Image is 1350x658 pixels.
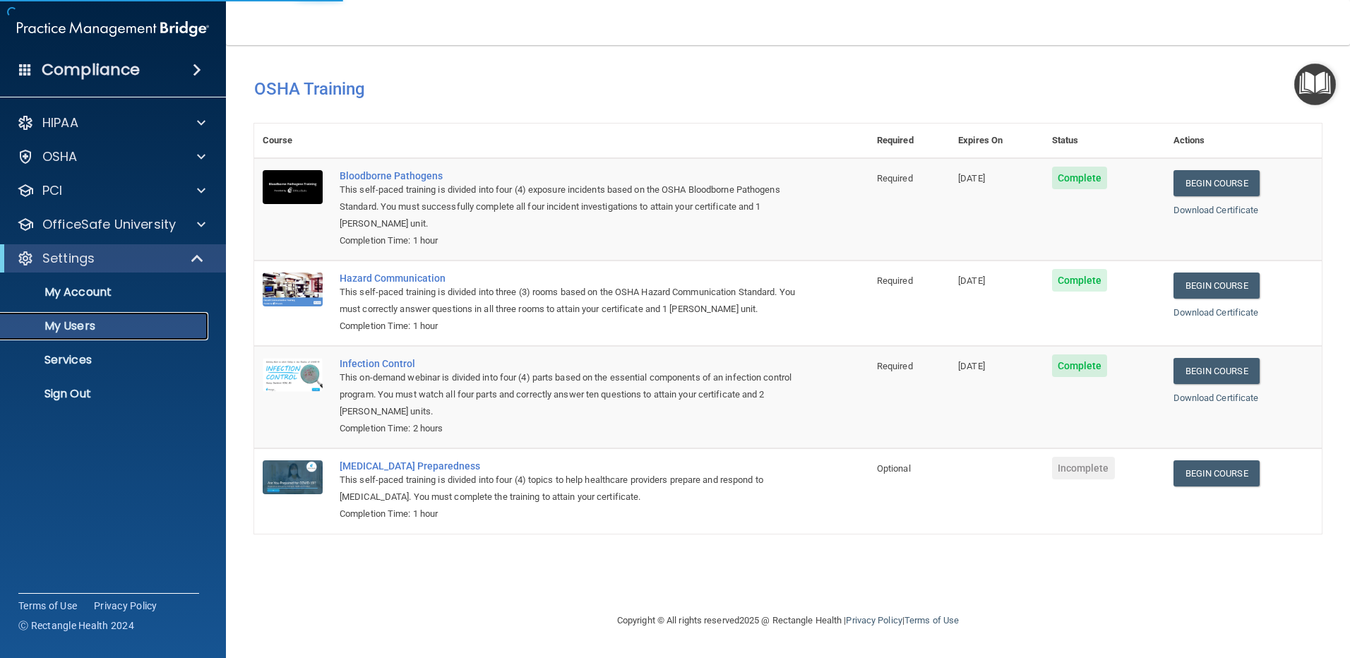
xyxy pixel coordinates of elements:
p: My Users [9,319,202,333]
div: Completion Time: 1 hour [340,506,798,522]
span: Incomplete [1052,457,1115,479]
a: Begin Course [1173,358,1260,384]
span: Optional [877,463,911,474]
a: Download Certificate [1173,307,1259,318]
a: HIPAA [17,114,205,131]
a: Begin Course [1173,273,1260,299]
th: Actions [1165,124,1322,158]
span: Ⓒ Rectangle Health 2024 [18,618,134,633]
a: Bloodborne Pathogens [340,170,798,181]
div: This on-demand webinar is divided into four (4) parts based on the essential components of an inf... [340,369,798,420]
a: Hazard Communication [340,273,798,284]
h4: Compliance [42,60,140,80]
span: [DATE] [958,275,985,286]
a: Terms of Use [18,599,77,613]
a: Infection Control [340,358,798,369]
iframe: Drift Widget Chat Controller [1106,558,1333,614]
a: Begin Course [1173,170,1260,196]
img: PMB logo [17,15,209,43]
span: Required [877,275,913,286]
th: Required [868,124,950,158]
div: Completion Time: 1 hour [340,232,798,249]
a: Terms of Use [904,615,959,626]
div: This self-paced training is divided into four (4) topics to help healthcare providers prepare and... [340,472,798,506]
span: [DATE] [958,173,985,184]
p: My Account [9,285,202,299]
a: Begin Course [1173,460,1260,486]
a: PCI [17,182,205,199]
span: Complete [1052,167,1108,189]
div: Completion Time: 1 hour [340,318,798,335]
span: [DATE] [958,361,985,371]
div: This self-paced training is divided into three (3) rooms based on the OSHA Hazard Communication S... [340,284,798,318]
a: OSHA [17,148,205,165]
th: Status [1044,124,1165,158]
a: Settings [17,250,205,267]
a: Privacy Policy [94,599,157,613]
a: Privacy Policy [846,615,902,626]
span: Complete [1052,269,1108,292]
p: Services [9,353,202,367]
p: OSHA [42,148,78,165]
th: Expires On [950,124,1043,158]
p: Settings [42,250,95,267]
div: Copyright © All rights reserved 2025 @ Rectangle Health | | [530,598,1046,643]
a: [MEDICAL_DATA] Preparedness [340,460,798,472]
p: OfficeSafe University [42,216,176,233]
th: Course [254,124,331,158]
span: Complete [1052,354,1108,377]
p: HIPAA [42,114,78,131]
a: Download Certificate [1173,393,1259,403]
div: This self-paced training is divided into four (4) exposure incidents based on the OSHA Bloodborne... [340,181,798,232]
a: Download Certificate [1173,205,1259,215]
h4: OSHA Training [254,79,1322,99]
p: Sign Out [9,387,202,401]
p: PCI [42,182,62,199]
span: Required [877,361,913,371]
span: Required [877,173,913,184]
div: Completion Time: 2 hours [340,420,798,437]
button: Open Resource Center [1294,64,1336,105]
a: OfficeSafe University [17,216,205,233]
